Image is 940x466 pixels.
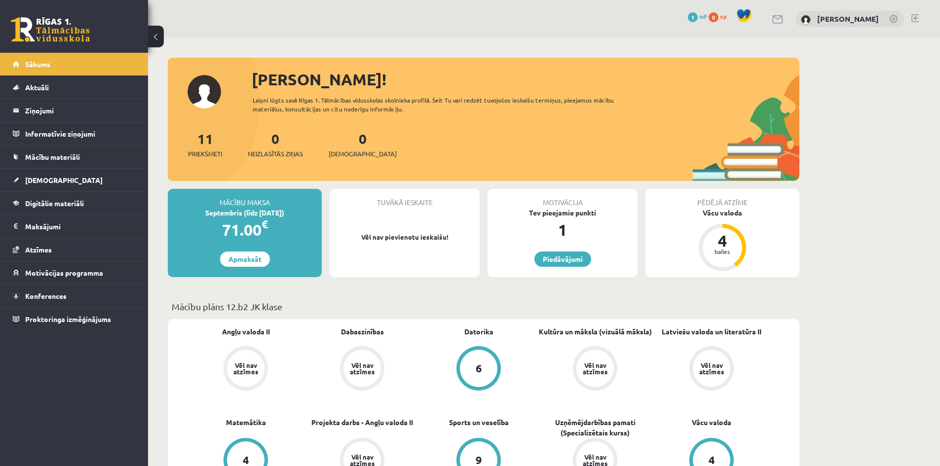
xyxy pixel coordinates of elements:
[25,152,80,161] span: Mācību materiāli
[13,261,136,284] a: Motivācijas programma
[537,346,653,393] a: Vēl nav atzīmes
[226,417,266,428] a: Matemātika
[248,149,303,159] span: Neizlasītās ziņas
[709,455,715,466] div: 4
[688,12,707,20] a: 1 mP
[25,245,52,254] span: Atzīmes
[329,149,397,159] span: [DEMOGRAPHIC_DATA]
[645,208,799,273] a: Vācu valoda 4 balles
[488,189,638,208] div: Motivācija
[168,218,322,242] div: 71.00
[335,232,475,242] p: Vēl nav pievienotu ieskaišu!
[222,326,270,337] a: Angļu valoda II
[13,76,136,99] a: Aktuāli
[488,208,638,218] div: Tev pieejamie punkti
[25,215,136,238] legend: Maksājumi
[488,218,638,242] div: 1
[25,315,111,323] span: Proktoringa izmēģinājums
[11,17,90,42] a: Rīgas 1. Tālmācības vidusskola
[645,189,799,208] div: Pēdējā atzīme
[13,238,136,261] a: Atzīmes
[253,96,632,113] div: Laipni lūgts savā Rīgas 1. Tālmācības vidusskolas skolnieka profilā. Šeit Tu vari redzēt tuvojošo...
[13,192,136,215] a: Digitālie materiāli
[25,83,49,92] span: Aktuāli
[220,251,270,267] a: Apmaksāt
[709,12,718,22] span: 0
[188,130,222,159] a: 11Priekšmeti
[13,169,136,191] a: [DEMOGRAPHIC_DATA]
[25,60,50,69] span: Sākums
[311,417,413,428] a: Projekta darbs - Angļu valoda II
[13,99,136,122] a: Ziņojumi
[13,53,136,75] a: Sākums
[720,12,726,20] span: xp
[168,189,322,208] div: Mācību maksa
[329,130,397,159] a: 0[DEMOGRAPHIC_DATA]
[262,217,268,231] span: €
[534,251,591,267] a: Piedāvājumi
[801,15,811,25] img: Ernests Muška
[248,130,303,159] a: 0Neizlasītās ziņas
[662,326,761,337] a: Latviešu valoda un literatūra II
[13,145,136,168] a: Mācību materiāli
[25,122,136,145] legend: Informatīvie ziņojumi
[449,417,509,428] a: Sports un veselība
[243,455,249,466] div: 4
[464,326,493,337] a: Datorika
[688,12,698,22] span: 1
[476,363,482,374] div: 6
[709,12,731,20] a: 0 xp
[25,268,103,277] span: Motivācijas programma
[13,122,136,145] a: Informatīvie ziņojumi
[25,291,67,300] span: Konferences
[330,189,480,208] div: Tuvākā ieskaite
[25,99,136,122] legend: Ziņojumi
[817,14,879,24] a: [PERSON_NAME]
[476,455,482,466] div: 9
[708,249,737,254] div: balles
[232,362,260,375] div: Vēl nav atzīmes
[645,208,799,218] div: Vācu valoda
[692,417,731,428] a: Vācu valoda
[188,149,222,159] span: Priekšmeti
[252,68,799,91] div: [PERSON_NAME]!
[708,233,737,249] div: 4
[168,208,322,218] div: Septembris (līdz [DATE])
[13,215,136,238] a: Maksājumi
[172,300,795,313] p: Mācību plāns 12.b2 JK klase
[537,417,653,438] a: Uzņēmējdarbības pamati (Specializētais kurss)
[341,326,384,337] a: Dabaszinības
[25,176,103,184] span: [DEMOGRAPHIC_DATA]
[699,12,707,20] span: mP
[188,346,304,393] a: Vēl nav atzīmes
[698,362,725,375] div: Vēl nav atzīmes
[539,326,652,337] a: Kultūra un māksla (vizuālā māksla)
[348,362,376,375] div: Vēl nav atzīmes
[304,346,420,393] a: Vēl nav atzīmes
[13,308,136,330] a: Proktoringa izmēģinājums
[13,285,136,307] a: Konferences
[25,199,84,208] span: Digitālie materiāli
[581,362,609,375] div: Vēl nav atzīmes
[420,346,537,393] a: 6
[653,346,770,393] a: Vēl nav atzīmes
